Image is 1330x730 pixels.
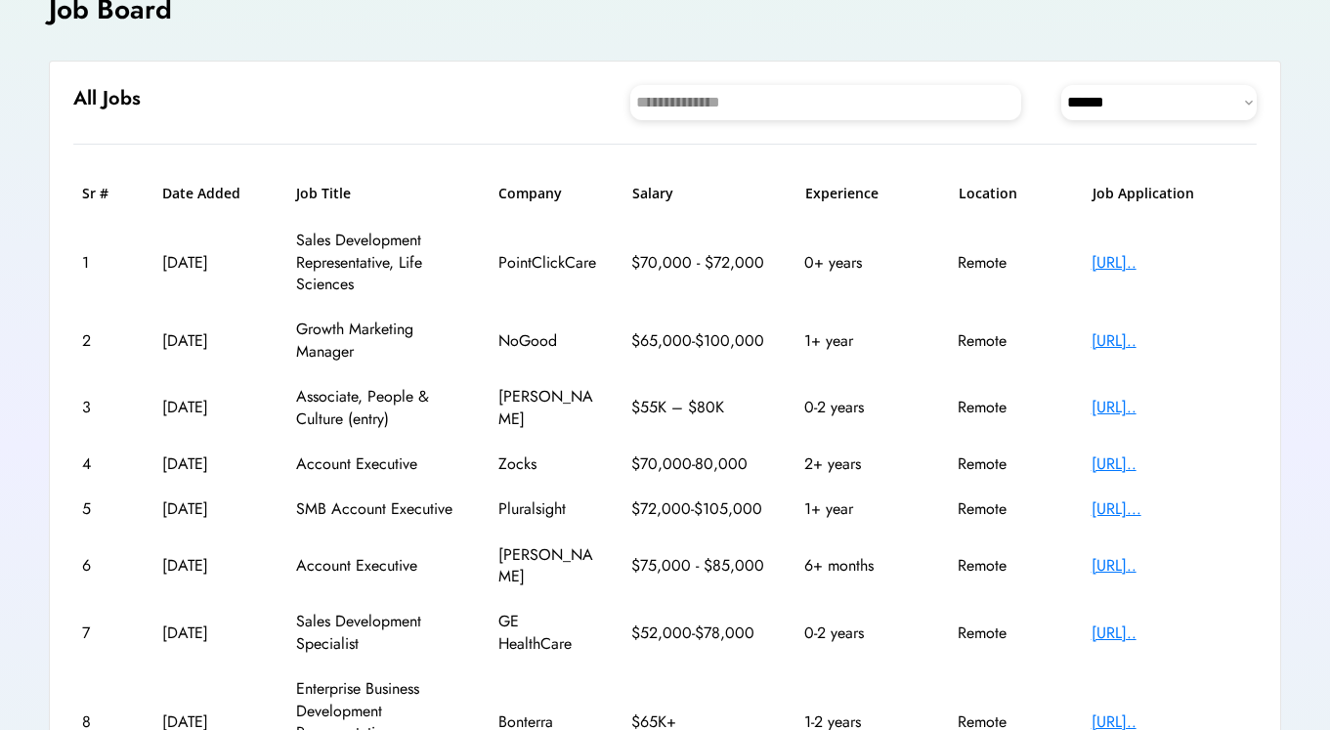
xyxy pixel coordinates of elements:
[498,453,596,475] div: Zocks
[1092,498,1248,520] div: [URL]...
[82,252,126,274] div: 1
[82,555,126,577] div: 6
[804,555,922,577] div: 6+ months
[632,184,769,203] h6: Salary
[498,386,596,430] div: [PERSON_NAME]
[958,397,1055,418] div: Remote
[958,498,1055,520] div: Remote
[631,330,768,352] div: $65,000-$100,000
[162,252,260,274] div: [DATE]
[498,611,596,655] div: GE HealthCare
[162,397,260,418] div: [DATE]
[82,623,126,644] div: 7
[296,498,462,520] div: SMB Account Executive
[804,498,922,520] div: 1+ year
[1092,397,1248,418] div: [URL]..
[498,498,596,520] div: Pluralsight
[1092,623,1248,644] div: [URL]..
[631,555,768,577] div: $75,000 - $85,000
[162,184,260,203] h6: Date Added
[162,555,260,577] div: [DATE]
[1092,252,1248,274] div: [URL]..
[958,330,1055,352] div: Remote
[804,330,922,352] div: 1+ year
[82,453,126,475] div: 4
[631,623,768,644] div: $52,000-$78,000
[959,184,1056,203] h6: Location
[82,397,126,418] div: 3
[498,184,596,203] h6: Company
[73,85,141,112] h6: All Jobs
[958,453,1055,475] div: Remote
[1092,555,1248,577] div: [URL]..
[162,330,260,352] div: [DATE]
[82,330,126,352] div: 2
[162,498,260,520] div: [DATE]
[498,544,596,588] div: [PERSON_NAME]
[82,184,126,203] h6: Sr #
[296,319,462,363] div: Growth Marketing Manager
[631,397,768,418] div: $55K – $80K
[631,453,768,475] div: $70,000-80,000
[296,184,351,203] h6: Job Title
[82,498,126,520] div: 5
[162,453,260,475] div: [DATE]
[805,184,922,203] h6: Experience
[296,555,462,577] div: Account Executive
[1092,330,1248,352] div: [URL]..
[958,252,1055,274] div: Remote
[958,555,1055,577] div: Remote
[1092,453,1248,475] div: [URL]..
[296,386,462,430] div: Associate, People & Culture (entry)
[804,252,922,274] div: 0+ years
[631,498,768,520] div: $72,000-$105,000
[958,623,1055,644] div: Remote
[1093,184,1249,203] h6: Job Application
[296,230,462,295] div: Sales Development Representative, Life Sciences
[804,453,922,475] div: 2+ years
[296,611,462,655] div: Sales Development Specialist
[162,623,260,644] div: [DATE]
[296,453,462,475] div: Account Executive
[498,252,596,274] div: PointClickCare
[804,397,922,418] div: 0-2 years
[804,623,922,644] div: 0-2 years
[631,252,768,274] div: $70,000 - $72,000
[498,330,596,352] div: NoGood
